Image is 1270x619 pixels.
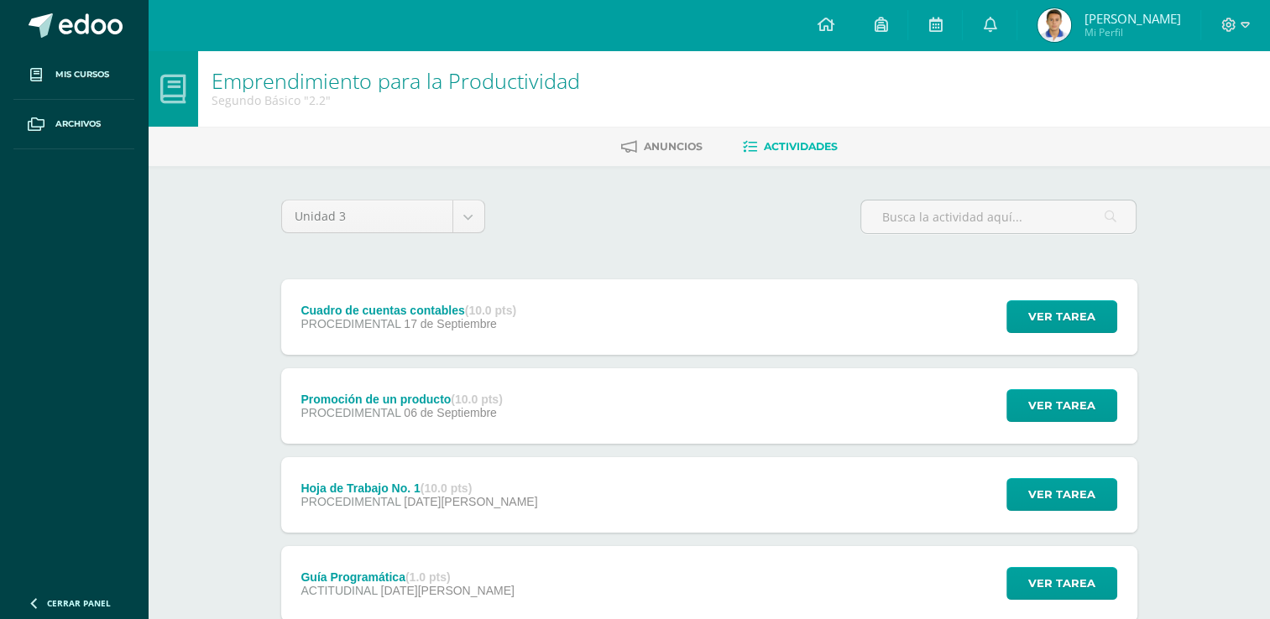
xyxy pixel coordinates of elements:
[212,66,580,95] a: Emprendimiento para la Productividad
[1028,301,1095,332] span: Ver tarea
[301,495,400,508] span: PROCEDIMENTAL
[404,495,537,508] span: [DATE][PERSON_NAME]
[405,570,451,584] strong: (1.0 pts)
[1084,10,1180,27] span: [PERSON_NAME]
[1006,478,1117,511] button: Ver tarea
[301,481,537,495] div: Hoja de Trabajo No. 1
[301,570,514,584] div: Guía Programática
[301,304,516,317] div: Cuadro de cuentas contables
[381,584,515,597] span: [DATE][PERSON_NAME]
[1006,567,1117,600] button: Ver tarea
[1028,479,1095,510] span: Ver tarea
[451,393,502,406] strong: (10.0 pts)
[621,133,703,160] a: Anuncios
[644,140,703,153] span: Anuncios
[1006,300,1117,333] button: Ver tarea
[295,200,440,232] span: Unidad 3
[1006,389,1117,422] button: Ver tarea
[404,317,497,330] span: 17 de Septiembre
[421,481,472,495] strong: (10.0 pts)
[212,92,580,108] div: Segundo Básico '2.2'
[1028,568,1095,599] span: Ver tarea
[404,406,497,419] span: 06 de Septiembre
[301,406,400,419] span: PROCEDIMENTAL
[13,100,134,149] a: Archivos
[743,133,838,160] a: Actividades
[55,117,101,131] span: Archivos
[13,50,134,100] a: Mis cursos
[861,200,1136,233] input: Busca la actividad aquí...
[1084,25,1180,39] span: Mi Perfil
[465,304,516,317] strong: (10.0 pts)
[1037,8,1071,42] img: 2cb02529df378e3ef78c78b5c8b6d5d2.png
[301,317,400,330] span: PROCEDIMENTAL
[212,69,580,92] h1: Emprendimiento para la Productividad
[301,584,377,597] span: ACTITUDINAL
[1028,390,1095,421] span: Ver tarea
[764,140,838,153] span: Actividades
[282,200,484,232] a: Unidad 3
[301,393,502,406] div: Promoción de un producto
[55,68,109,81] span: Mis cursos
[47,597,111,609] span: Cerrar panel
